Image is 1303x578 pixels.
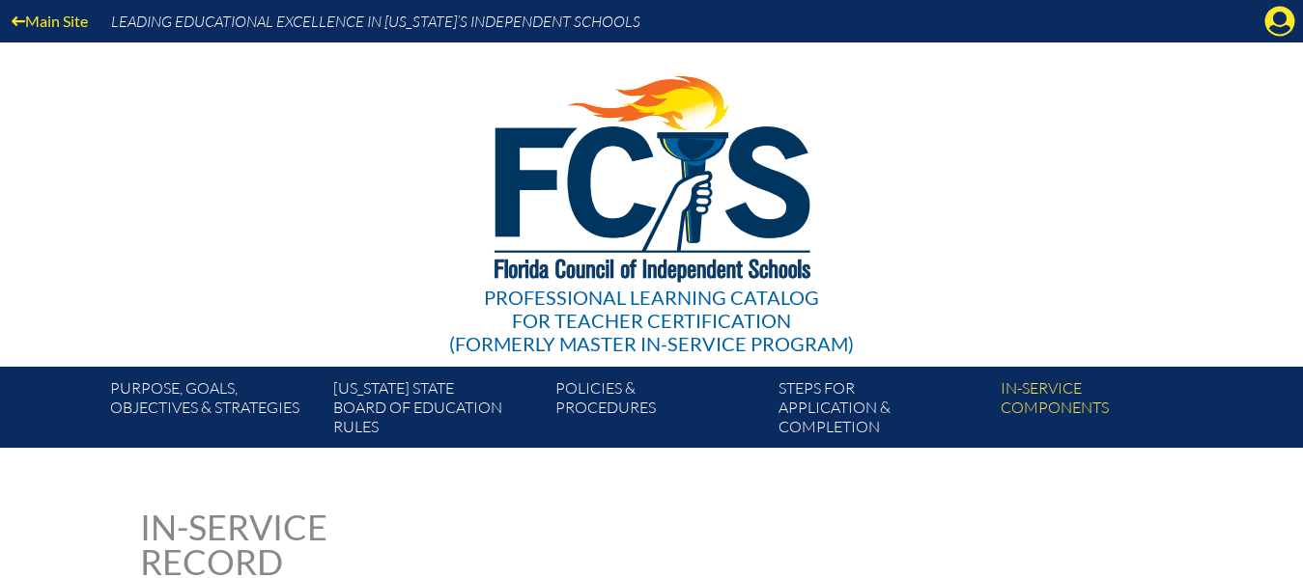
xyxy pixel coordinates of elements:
[548,374,770,448] a: Policies &Procedures
[771,374,993,448] a: Steps forapplication & completion
[449,286,854,355] div: Professional Learning Catalog (formerly Master In-service Program)
[4,8,96,34] a: Main Site
[993,374,1215,448] a: In-servicecomponents
[102,374,325,448] a: Purpose, goals,objectives & strategies
[1264,6,1295,37] svg: Manage account
[512,309,791,332] span: for Teacher Certification
[326,374,548,448] a: [US_STATE] StateBoard of Education rules
[441,39,862,359] a: Professional Learning Catalog for Teacher Certification(formerly Master In-service Program)
[452,42,851,306] img: FCISlogo221.eps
